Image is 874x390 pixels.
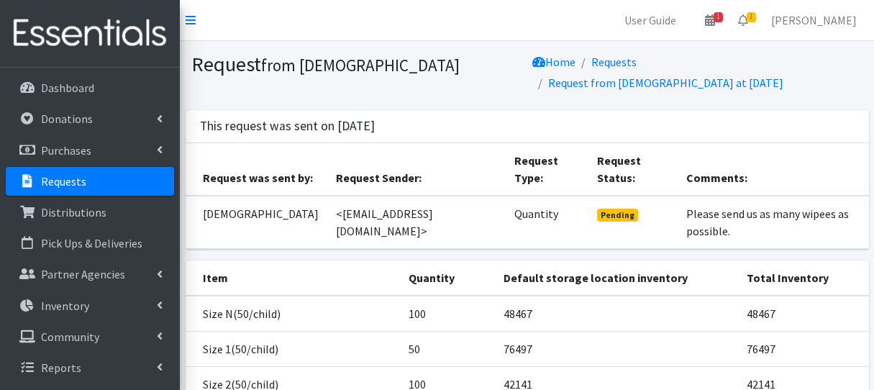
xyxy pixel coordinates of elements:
[41,330,99,344] p: Community
[261,55,460,76] small: from [DEMOGRAPHIC_DATA]
[495,296,738,332] td: 48467
[186,296,400,332] td: Size N(50/child)
[186,196,327,249] td: [DEMOGRAPHIC_DATA]
[591,55,637,69] a: Requests
[400,331,496,366] td: 50
[738,331,868,366] td: 76497
[41,360,81,375] p: Reports
[186,143,327,196] th: Request was sent by:
[41,174,86,189] p: Requests
[400,296,496,332] td: 100
[6,73,174,102] a: Dashboard
[41,205,106,219] p: Distributions
[532,55,575,69] a: Home
[760,6,868,35] a: [PERSON_NAME]
[6,260,174,289] a: Partner Agencies
[495,331,738,366] td: 76497
[738,296,868,332] td: 48467
[41,236,142,250] p: Pick Ups & Deliveries
[6,167,174,196] a: Requests
[6,198,174,227] a: Distributions
[191,52,522,77] h1: Request
[327,196,506,249] td: <[EMAIL_ADDRESS][DOMAIN_NAME]>
[6,136,174,165] a: Purchases
[738,260,868,296] th: Total Inventory
[613,6,688,35] a: User Guide
[41,112,93,126] p: Donations
[6,322,174,351] a: Community
[495,260,738,296] th: Default storage location inventory
[714,12,723,22] span: 1
[678,143,868,196] th: Comments:
[41,81,94,95] p: Dashboard
[727,6,760,35] a: 1
[6,291,174,320] a: Inventory
[548,76,783,90] a: Request from [DEMOGRAPHIC_DATA] at [DATE]
[6,229,174,258] a: Pick Ups & Deliveries
[327,143,506,196] th: Request Sender:
[597,209,638,222] span: Pending
[506,196,588,249] td: Quantity
[41,267,125,281] p: Partner Agencies
[506,143,588,196] th: Request Type:
[200,119,375,134] h3: This request was sent on [DATE]
[186,260,400,296] th: Item
[747,12,756,22] span: 1
[678,196,868,249] td: Please send us as many wipees as possible.
[186,331,400,366] td: Size 1(50/child)
[6,104,174,133] a: Donations
[693,6,727,35] a: 1
[6,353,174,382] a: Reports
[41,299,89,313] p: Inventory
[588,143,678,196] th: Request Status:
[6,9,174,58] img: HumanEssentials
[400,260,496,296] th: Quantity
[41,143,91,158] p: Purchases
